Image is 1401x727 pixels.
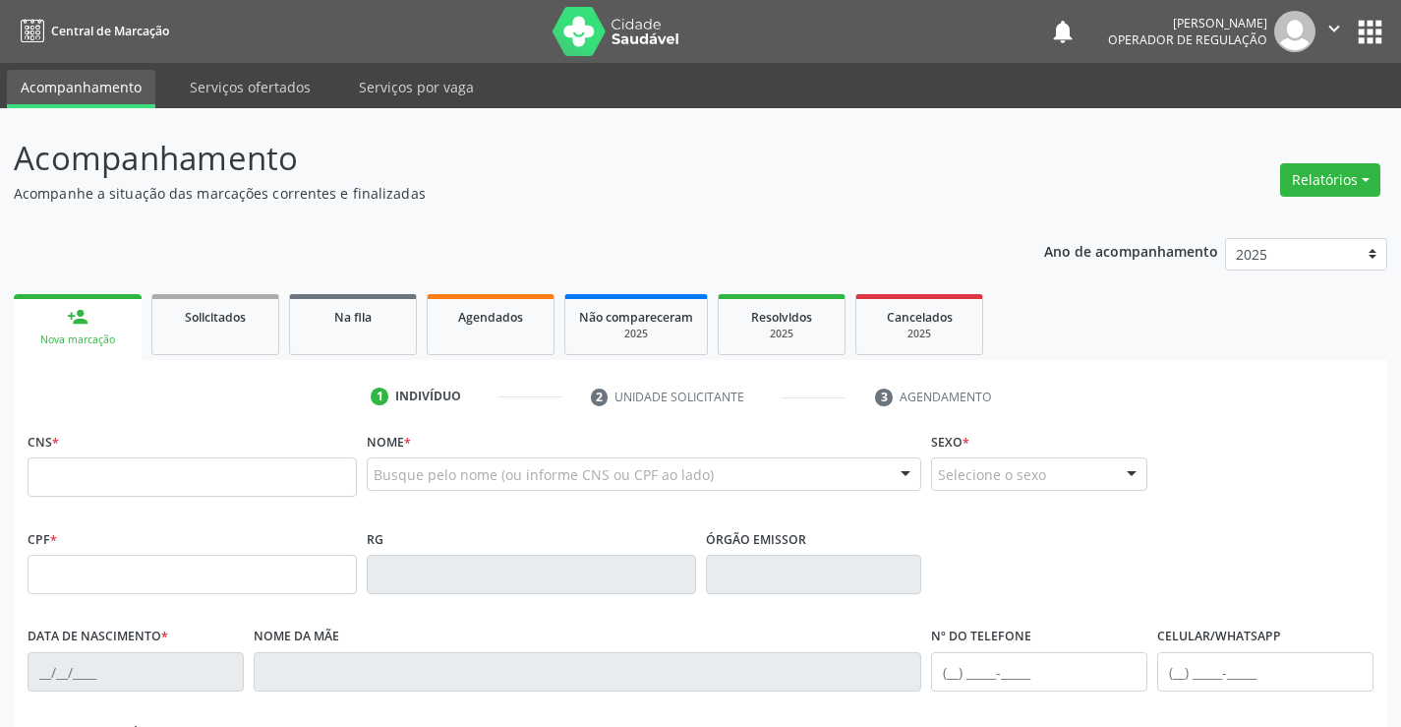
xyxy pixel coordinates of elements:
p: Acompanhe a situação das marcações correntes e finalizadas [14,183,975,204]
label: CPF [28,524,57,555]
div: 2025 [579,327,693,341]
label: RG [367,524,383,555]
span: Selecione o sexo [938,464,1046,485]
a: Acompanhamento [7,70,155,108]
label: Nome [367,427,411,457]
div: 2025 [870,327,968,341]
input: __/__/____ [28,652,244,692]
span: Central de Marcação [51,23,169,39]
button: notifications [1049,18,1077,45]
label: CNS [28,427,59,457]
a: Serviços ofertados [176,70,324,104]
label: Sexo [931,427,969,457]
label: Data de nascimento [28,622,168,652]
span: Não compareceram [579,309,693,326]
div: Nova marcação [28,333,128,347]
div: person_add [67,306,88,328]
span: Resolvidos [751,309,812,326]
label: Celular/WhatsApp [1157,622,1281,652]
p: Acompanhamento [14,134,975,183]
input: (__) _____-_____ [931,652,1147,692]
span: Agendados [458,309,523,326]
input: (__) _____-_____ [1157,652,1373,692]
label: Nº do Telefone [931,622,1031,652]
i:  [1323,18,1345,39]
span: Na fila [334,309,372,326]
span: Solicitados [185,309,246,326]
div: 1 [371,388,388,405]
a: Serviços por vaga [345,70,488,104]
button: apps [1353,15,1387,49]
label: Nome da mãe [254,622,339,652]
label: Órgão emissor [706,524,806,555]
button:  [1315,11,1353,52]
span: Busque pelo nome (ou informe CNS ou CPF ao lado) [374,464,714,485]
div: [PERSON_NAME] [1108,15,1267,31]
span: Cancelados [887,309,953,326]
a: Central de Marcação [14,15,169,47]
div: Indivíduo [395,388,461,405]
span: Operador de regulação [1108,31,1267,48]
p: Ano de acompanhamento [1044,238,1218,263]
img: img [1274,11,1315,52]
div: 2025 [732,327,831,341]
button: Relatórios [1280,163,1380,197]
